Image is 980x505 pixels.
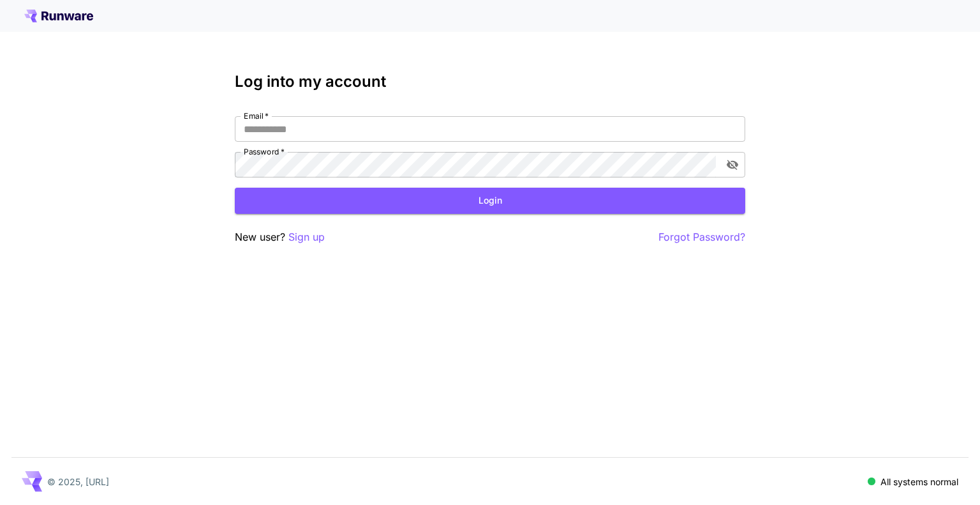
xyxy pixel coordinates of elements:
[244,146,285,157] label: Password
[880,475,958,488] p: All systems normal
[235,188,745,214] button: Login
[658,229,745,245] button: Forgot Password?
[288,229,325,245] button: Sign up
[235,229,325,245] p: New user?
[721,153,744,176] button: toggle password visibility
[244,110,269,121] label: Email
[235,73,745,91] h3: Log into my account
[47,475,109,488] p: © 2025, [URL]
